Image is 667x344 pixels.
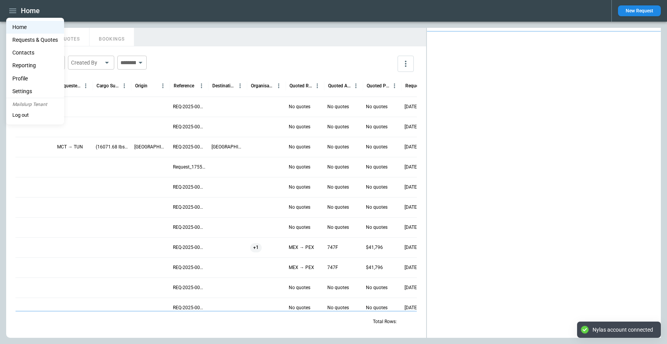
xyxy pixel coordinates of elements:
[6,98,64,110] p: Mailslurp Tenant
[6,21,64,34] a: Home
[593,326,653,333] div: Nylas account connected
[6,72,64,85] a: Profile
[6,85,64,98] a: Settings
[6,46,64,59] a: Contacts
[6,110,35,121] button: Log out
[6,59,64,72] a: Reporting
[6,34,64,46] a: Requests & Quotes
